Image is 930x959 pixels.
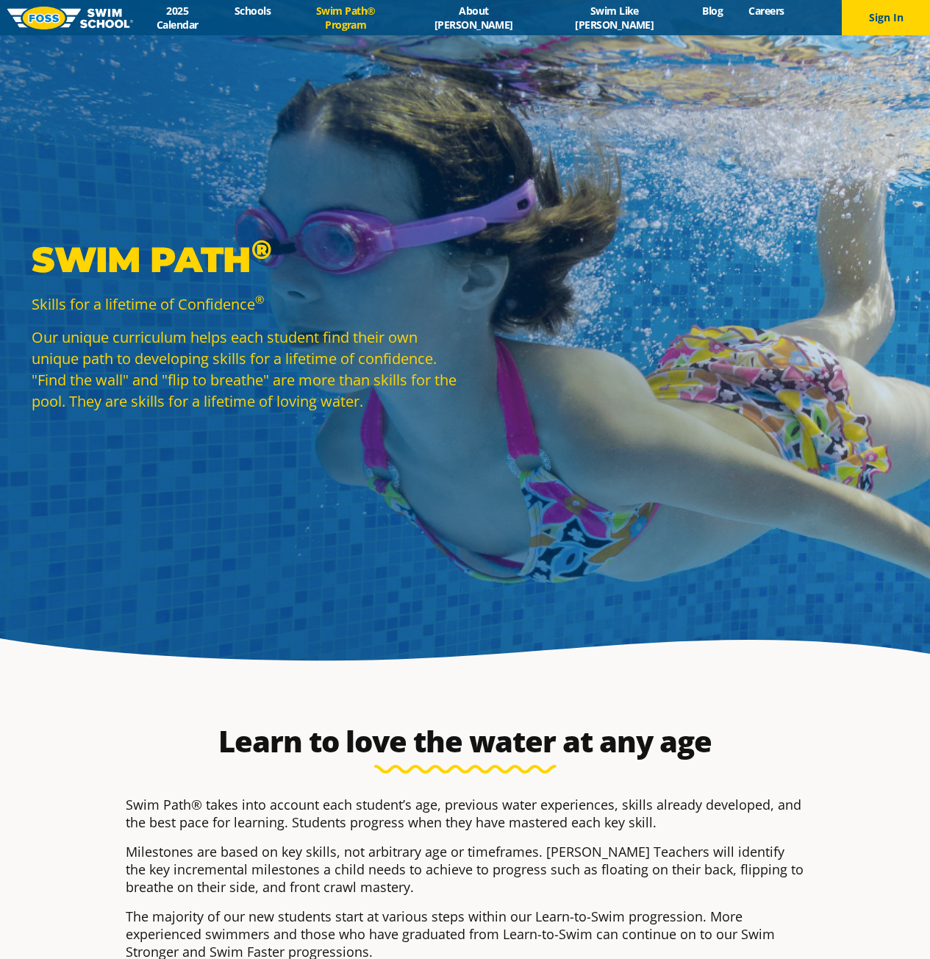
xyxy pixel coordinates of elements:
[255,292,264,307] sup: ®
[284,4,408,32] a: Swim Path® Program
[32,327,458,412] p: Our unique curriculum helps each student find their own unique path to developing skills for a li...
[222,4,284,18] a: Schools
[29,911,46,934] div: TOP
[118,724,812,759] h2: Learn to love the water at any age
[126,796,805,831] p: Swim Path® takes into account each student’s age, previous water experiences, skills already deve...
[251,233,271,265] sup: ®
[126,843,805,896] p: Milestones are based on key skills, not arbitrary age or timeframes. [PERSON_NAME] Teachers will ...
[32,238,458,282] p: Swim Path
[32,293,458,315] p: Skills for a lifetime of Confidence
[690,4,736,18] a: Blog
[540,4,690,32] a: Swim Like [PERSON_NAME]
[408,4,540,32] a: About [PERSON_NAME]
[736,4,797,18] a: Careers
[133,4,222,32] a: 2025 Calendar
[7,7,133,29] img: FOSS Swim School Logo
